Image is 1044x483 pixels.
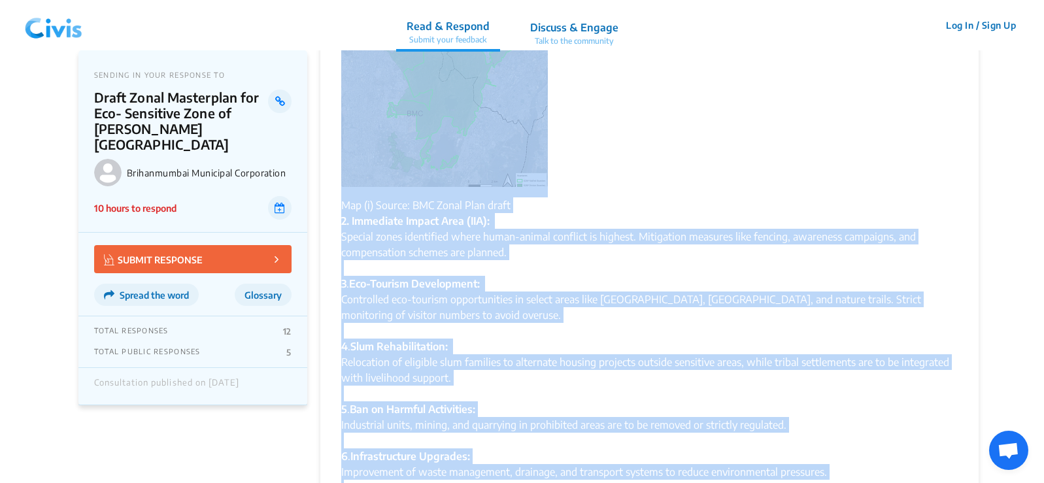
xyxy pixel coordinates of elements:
[350,403,475,416] strong: Ban on Harmful Activities:
[341,197,958,213] figcaption: Map (i) Source: BMC Zonal Plan draft
[94,284,199,306] button: Spread the word
[127,167,292,178] p: Brihanmumbai Municipal Corporation
[244,290,282,301] span: Glossary
[94,201,177,215] p: 10 hours to respond
[94,378,239,395] div: Consultation published on [DATE]
[94,159,122,186] img: Brihanmumbai Municipal Corporation logo
[235,284,292,306] button: Glossary
[283,326,292,337] p: 12
[94,347,201,358] p: TOTAL PUBLIC RESPONSES
[407,18,490,34] p: Read & Respond
[104,254,114,265] img: Vector.jpg
[341,214,349,227] strong: 2.
[341,403,347,416] strong: 5
[407,34,490,46] p: Submit your feedback
[350,450,470,463] strong: Infrastructure Upgrades:
[341,213,958,276] div: Special zones identified where human-animal conflict is highest. Mitigation measures like fencing...
[341,276,958,339] div: . Controlled eco-tourism opportunities in select areas like [GEOGRAPHIC_DATA], [GEOGRAPHIC_DATA],...
[352,214,490,227] strong: Immediate Impact Area (IIA):
[341,401,958,448] div: . Industrial units, mining, and quarrying in prohibited areas are to be removed or strictly regul...
[20,6,88,45] img: navlogo.png
[341,339,958,401] div: . Relocation of eligible slum families to alternate housing projects outside sensitive areas, whi...
[94,245,292,273] button: SUBMIT RESPONSE
[989,431,1028,470] div: Open chat
[530,20,618,35] p: Discuss & Engage
[120,290,189,301] span: Spread the word
[104,252,203,267] p: SUBMIT RESPONSE
[94,90,269,152] p: Draft Zonal Masterplan for Eco- Sensitive Zone of [PERSON_NAME][GEOGRAPHIC_DATA]
[937,15,1024,35] button: Log In / Sign Up
[341,277,346,290] strong: 3
[350,340,448,353] strong: Slum Rehabilitation:
[94,326,169,337] p: TOTAL RESPONSES
[94,71,292,79] p: SENDING IN YOUR RESPONSE TO
[341,450,348,463] strong: 6
[341,340,348,353] strong: 4
[286,347,291,358] p: 5
[530,35,618,47] p: Talk to the community
[349,277,480,290] strong: Eco-Tourism Development:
